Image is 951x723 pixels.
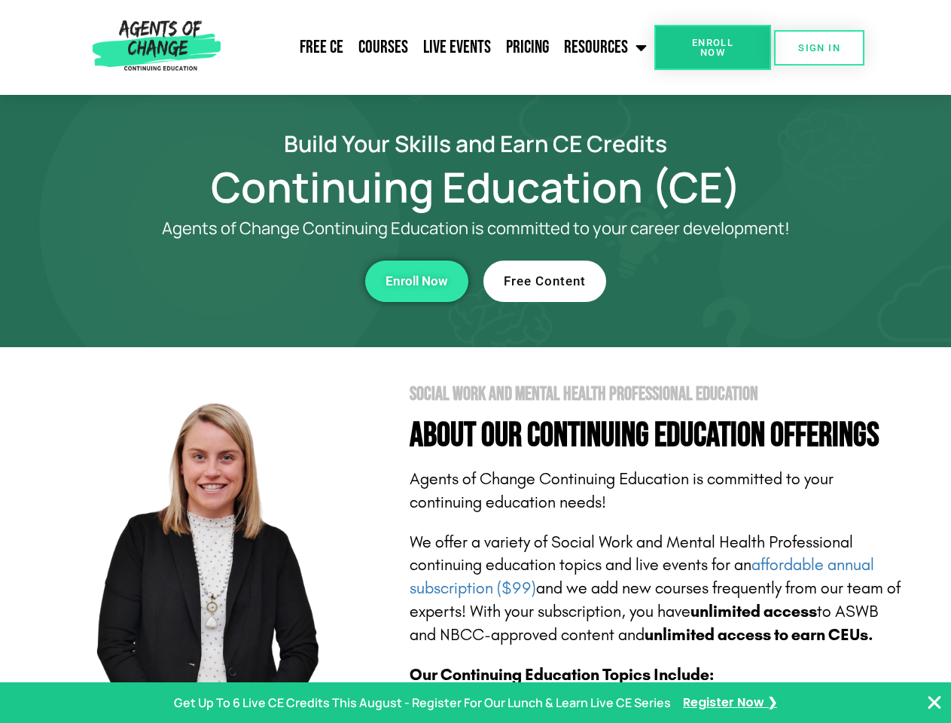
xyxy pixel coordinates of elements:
[351,29,416,66] a: Courses
[774,30,864,66] a: SIGN IN
[504,275,586,288] span: Free Content
[107,219,845,238] p: Agents of Change Continuing Education is committed to your career development!
[410,385,905,404] h2: Social Work and Mental Health Professional Education
[386,275,448,288] span: Enroll Now
[690,602,817,621] b: unlimited access
[654,25,771,70] a: Enroll Now
[47,133,905,154] h2: Build Your Skills and Earn CE Credits
[365,261,468,302] a: Enroll Now
[174,692,671,714] p: Get Up To 6 Live CE Credits This August - Register For Our Lunch & Learn Live CE Series
[410,469,834,512] span: Agents of Change Continuing Education is committed to your continuing education needs!
[925,694,943,712] button: Close Banner
[683,692,777,714] a: Register Now ❯
[645,625,873,645] b: unlimited access to earn CEUs.
[227,29,654,66] nav: Menu
[292,29,351,66] a: Free CE
[410,531,905,647] p: We offer a variety of Social Work and Mental Health Professional continuing education topics and ...
[556,29,654,66] a: Resources
[498,29,556,66] a: Pricing
[410,665,714,685] b: Our Continuing Education Topics Include:
[798,43,840,53] span: SIGN IN
[678,38,747,57] span: Enroll Now
[47,169,905,204] h1: Continuing Education (CE)
[410,419,905,453] h4: About Our Continuing Education Offerings
[483,261,606,302] a: Free Content
[416,29,498,66] a: Live Events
